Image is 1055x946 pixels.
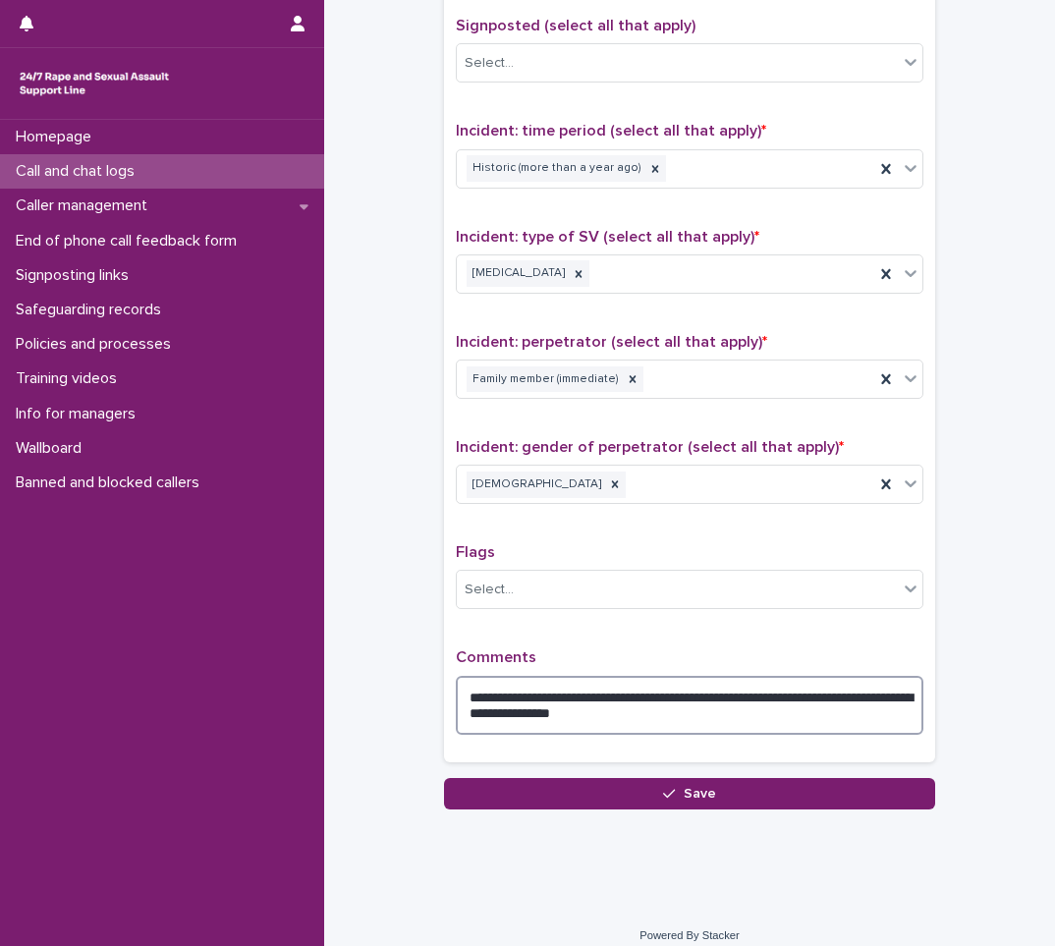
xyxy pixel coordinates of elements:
[456,229,759,245] span: Incident: type of SV (select all that apply)
[8,439,97,458] p: Wallboard
[8,369,133,388] p: Training videos
[684,787,716,801] span: Save
[467,260,568,287] div: [MEDICAL_DATA]
[465,53,514,74] div: Select...
[8,335,187,354] p: Policies and processes
[8,232,252,250] p: End of phone call feedback form
[16,64,173,103] img: rhQMoQhaT3yELyF149Cw
[639,929,739,941] a: Powered By Stacker
[8,128,107,146] p: Homepage
[8,162,150,181] p: Call and chat logs
[8,301,177,319] p: Safeguarding records
[467,366,622,393] div: Family member (immediate)
[456,18,695,33] span: Signposted (select all that apply)
[456,649,536,665] span: Comments
[8,266,144,285] p: Signposting links
[456,123,766,139] span: Incident: time period (select all that apply)
[467,155,644,182] div: Historic (more than a year ago)
[456,544,495,560] span: Flags
[456,334,767,350] span: Incident: perpetrator (select all that apply)
[8,405,151,423] p: Info for managers
[456,439,844,455] span: Incident: gender of perpetrator (select all that apply)
[465,580,514,600] div: Select...
[8,473,215,492] p: Banned and blocked callers
[444,778,935,809] button: Save
[467,472,604,498] div: [DEMOGRAPHIC_DATA]
[8,196,163,215] p: Caller management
